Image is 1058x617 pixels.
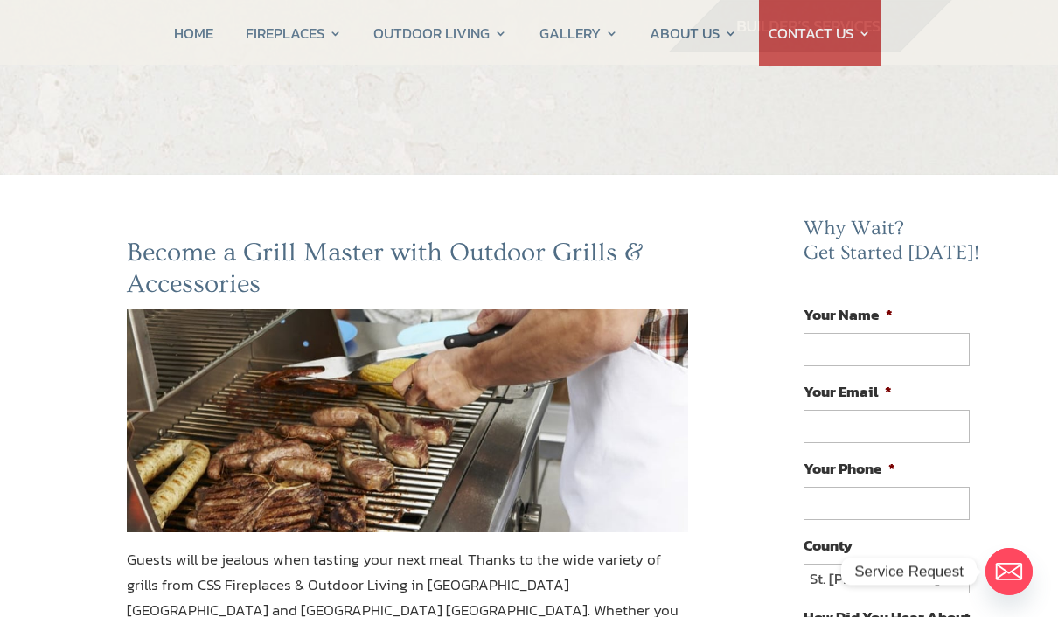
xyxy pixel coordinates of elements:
[804,536,853,555] label: County
[127,237,688,308] h2: Become a Grill Master with Outdoor Grills & Accessories
[804,217,984,274] h2: Why Wait? Get Started [DATE]!
[127,308,688,533] img: outdoor grill
[804,305,893,324] label: Your Name
[985,548,1033,595] a: Email
[804,459,895,478] label: Your Phone
[804,382,892,401] label: Your Email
